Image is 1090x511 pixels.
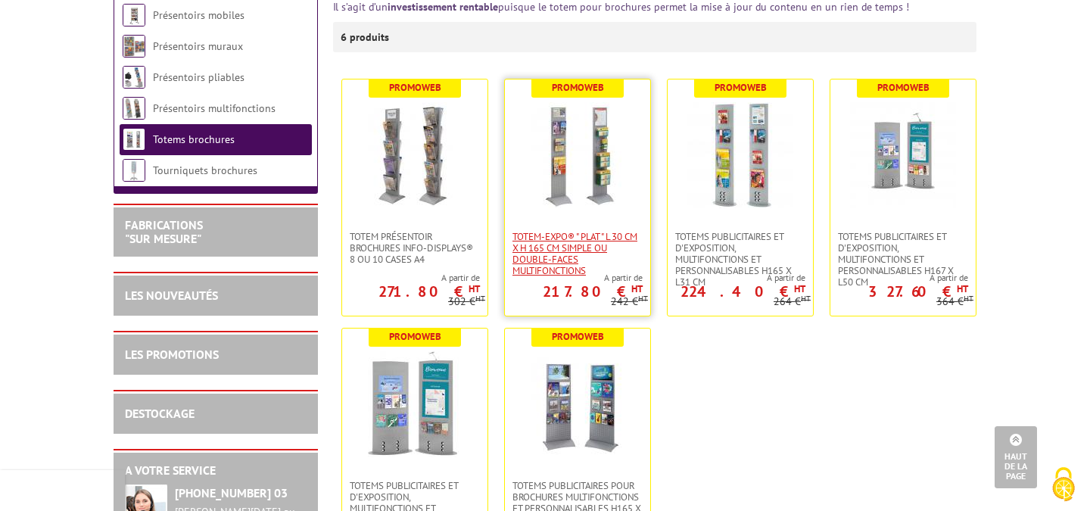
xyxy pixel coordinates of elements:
[830,231,976,288] a: Totems publicitaires et d'exposition, multifonctions et personnalisables H167 X L50 CM
[153,101,276,115] a: Présentoirs multifonctions
[389,330,441,343] b: Promoweb
[342,231,487,265] a: Totem Présentoir brochures Info-Displays® 8 ou 10 cases A4
[378,287,480,296] p: 271.80 €
[995,426,1037,488] a: Haut de la page
[830,272,968,284] span: A partir de
[512,231,643,276] span: Totem-Expo® " plat " L 30 cm x H 165 cm simple ou double-faces multifonctions
[774,296,811,307] p: 264 €
[668,272,805,284] span: A partir de
[687,102,793,208] img: Totems publicitaires et d'exposition, multifonctions et personnalisables H165 X L31 CM
[153,132,235,146] a: Totems brochures
[715,81,767,94] b: Promoweb
[957,282,968,295] sup: HT
[125,217,203,246] a: FABRICATIONS"Sur Mesure"
[153,70,244,84] a: Présentoirs pliables
[525,102,631,208] img: Totem-Expo®
[631,282,643,295] sup: HT
[362,351,468,457] img: Totems publicitaires et d'exposition, multifonctions et personnalisables H187 X L65 CM
[125,406,195,421] a: DESTOCKAGE
[389,81,441,94] b: Promoweb
[362,102,468,208] img: Totem Présentoir brochures Info-Displays® 8 ou 10 cases A4
[125,347,219,362] a: LES PROMOTIONS
[125,464,307,478] h2: A votre service
[123,159,145,182] img: Tourniquets brochures
[1045,466,1082,503] img: Cookies (fenêtre modale)
[1037,460,1090,511] button: Cookies (fenêtre modale)
[801,293,811,304] sup: HT
[342,272,480,284] span: A partir de
[123,4,145,26] img: Présentoirs mobiles
[153,8,244,22] a: Présentoirs mobiles
[675,231,805,288] span: Totems publicitaires et d'exposition, multifonctions et personnalisables H165 X L31 CM
[877,81,930,94] b: Promoweb
[638,293,648,304] sup: HT
[936,296,973,307] p: 364 €
[868,287,968,296] p: 327.60 €
[123,35,145,58] img: Présentoirs muraux
[505,272,643,284] span: A partir de
[448,296,485,307] p: 302 €
[175,485,288,500] strong: [PHONE_NUMBER] 03
[850,102,956,208] img: Totems publicitaires et d'exposition, multifonctions et personnalisables H167 X L50 CM
[469,282,480,295] sup: HT
[123,66,145,89] img: Présentoirs pliables
[964,293,973,304] sup: HT
[838,231,968,288] span: Totems publicitaires et d'exposition, multifonctions et personnalisables H167 X L50 CM
[123,128,145,151] img: Totems brochures
[123,97,145,120] img: Présentoirs multifonctions
[543,287,643,296] p: 217.80 €
[153,39,243,53] a: Présentoirs muraux
[505,231,650,276] a: Totem-Expo® " plat " L 30 cm x H 165 cm simple ou double-faces multifonctions
[668,231,813,288] a: Totems publicitaires et d'exposition, multifonctions et personnalisables H165 X L31 CM
[341,22,397,52] p: 6 produits
[680,287,805,296] p: 224.40 €
[525,351,631,457] img: Totems publicitaires pour brochures multifonctions et personnalisables H165 x L50 cm
[552,330,604,343] b: Promoweb
[611,296,648,307] p: 242 €
[475,293,485,304] sup: HT
[153,164,257,177] a: Tourniquets brochures
[350,231,480,265] span: Totem Présentoir brochures Info-Displays® 8 ou 10 cases A4
[552,81,604,94] b: Promoweb
[794,282,805,295] sup: HT
[125,288,218,303] a: LES NOUVEAUTÉS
